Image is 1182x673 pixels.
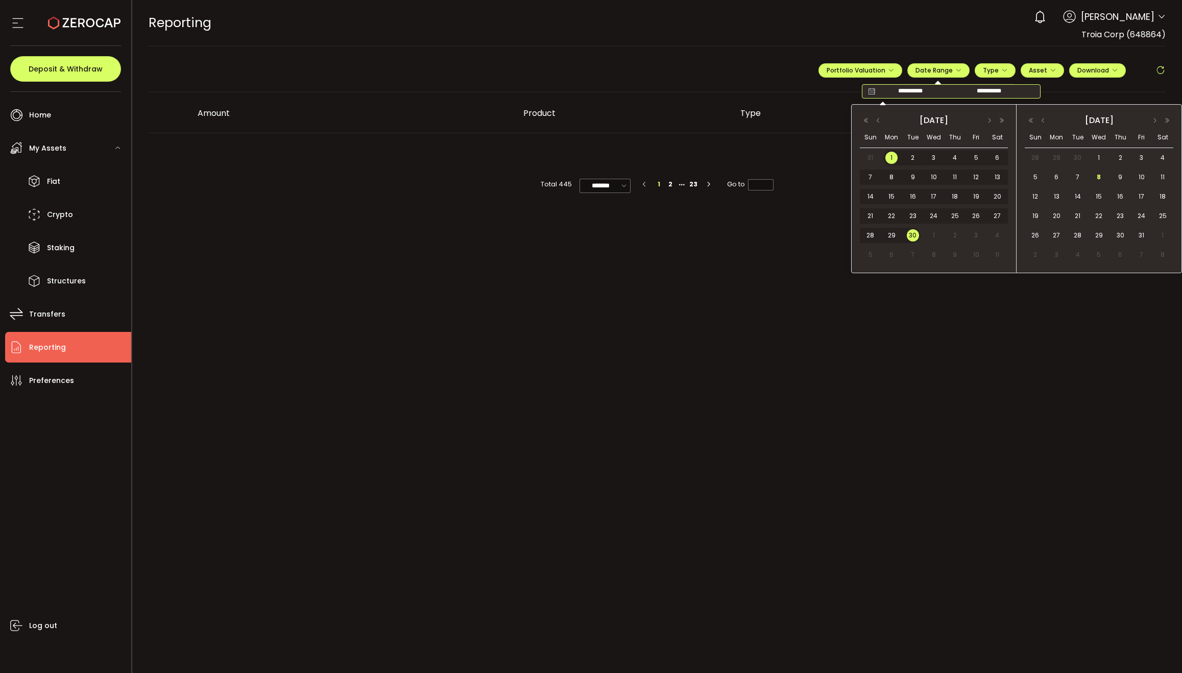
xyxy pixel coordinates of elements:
span: 2 [949,229,961,242]
span: 22 [885,210,898,222]
span: 19 [970,190,982,203]
th: Tue [1067,127,1089,148]
span: 15 [1093,190,1105,203]
span: Reporting [149,14,211,32]
span: 6 [1050,171,1063,183]
span: 1 [1156,229,1169,242]
span: 2 [1029,249,1042,261]
span: 9 [1114,171,1126,183]
th: Thu [945,127,966,148]
span: 7 [1072,171,1084,183]
span: 3 [1050,249,1063,261]
span: 28 [1072,229,1084,242]
span: 8 [1156,249,1169,261]
span: 27 [1050,229,1063,242]
span: 19 [1029,210,1042,222]
button: Date Range [907,63,970,78]
span: 2 [907,152,919,164]
button: Asset [1021,63,1064,78]
span: Portfolio Valuation [827,66,894,75]
span: - [943,86,956,97]
span: 5 [970,152,982,164]
span: 25 [1156,210,1169,222]
li: 23 [687,179,699,190]
span: [PERSON_NAME] [1081,10,1154,23]
span: 3 [970,229,982,242]
span: Crypto [47,207,73,222]
li: 1 [654,179,665,190]
span: 25 [949,210,961,222]
span: 31 [864,152,877,164]
span: 13 [991,171,1003,183]
span: 7 [1136,249,1148,261]
span: Asset [1029,66,1047,75]
th: Sat [987,127,1008,148]
span: 22 [1093,210,1105,222]
span: 29 [1050,152,1063,164]
span: Deposit & Withdraw [29,65,103,73]
span: 10 [1136,171,1148,183]
span: 31 [1136,229,1148,242]
span: Structures [47,274,86,289]
span: Date Range [915,66,961,75]
span: 29 [885,229,898,242]
span: 6 [885,249,898,261]
th: Fri [966,127,986,148]
th: Mon [881,127,902,148]
span: 14 [864,190,877,203]
span: 30 [907,229,919,242]
th: Wed [1089,127,1110,148]
span: 14 [1072,190,1084,203]
span: 6 [991,152,1003,164]
span: 10 [928,171,940,183]
span: 24 [928,210,940,222]
div: Type [732,107,949,119]
span: 27 [991,210,1003,222]
span: 4 [949,152,961,164]
span: 23 [907,210,919,222]
span: 30 [1114,229,1126,242]
span: 21 [864,210,877,222]
span: Log out [29,618,57,633]
span: 13 [1050,190,1063,203]
th: Thu [1109,127,1131,148]
th: Sun [860,127,881,148]
span: 15 [885,190,898,203]
span: 21 [1072,210,1084,222]
span: 10 [970,249,982,261]
span: 12 [970,171,982,183]
span: 1 [1093,152,1105,164]
span: 11 [991,249,1003,261]
span: 26 [970,210,982,222]
th: Mon [1046,127,1068,148]
li: 2 [665,179,676,190]
iframe: Chat Widget [1131,624,1182,673]
span: Download [1077,66,1118,75]
span: 20 [1050,210,1063,222]
button: Portfolio Valuation [818,63,902,78]
span: Transfers [29,307,65,322]
span: 30 [1072,152,1084,164]
span: 17 [1136,190,1148,203]
div: Product [515,107,732,119]
span: 5 [1029,171,1042,183]
span: Troia Corp (648864) [1081,29,1166,40]
span: 1 [928,229,940,242]
th: Tue [902,127,923,148]
span: Staking [47,241,75,255]
span: 8 [1093,171,1105,183]
span: 8 [885,171,898,183]
span: 28 [1029,152,1042,164]
span: 3 [928,152,940,164]
span: Fiat [47,174,60,189]
span: 20 [991,190,1003,203]
div: [DATE] [885,113,982,128]
span: 3 [1136,152,1148,164]
span: 16 [907,190,919,203]
span: 29 [1093,229,1105,242]
span: Reporting [29,340,66,355]
button: Type [975,63,1016,78]
span: 11 [1156,171,1169,183]
button: Download [1069,63,1126,78]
